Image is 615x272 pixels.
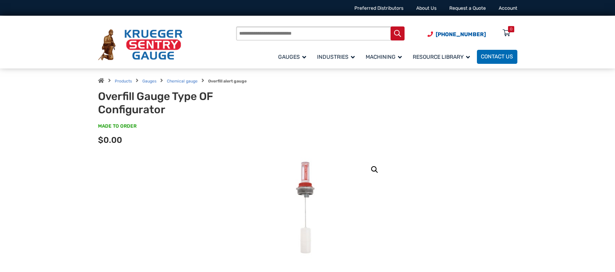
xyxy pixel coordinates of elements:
[449,5,486,11] a: Request a Quote
[98,135,122,145] span: $0.00
[481,54,513,60] span: Contact Us
[499,5,517,11] a: Account
[278,54,306,60] span: Gauges
[436,31,486,38] span: [PHONE_NUMBER]
[416,5,436,11] a: About Us
[167,79,198,84] a: Chemical gauge
[428,30,486,39] a: Phone Number (920) 434-8860
[317,54,355,60] span: Industries
[115,79,132,84] a: Products
[142,79,156,84] a: Gauges
[362,49,409,65] a: Machining
[368,163,382,177] a: View full-screen image gallery
[313,49,362,65] a: Industries
[98,29,182,60] img: Krueger Sentry Gauge
[98,123,137,130] span: MADE TO ORDER
[510,26,512,32] div: 0
[284,157,331,260] img: Overfill Gauge Type OF Configurator
[354,5,403,11] a: Preferred Distributors
[477,50,517,64] a: Contact Us
[409,49,477,65] a: Resource Library
[366,54,402,60] span: Machining
[413,54,470,60] span: Resource Library
[208,79,247,84] strong: Overfill alert gauge
[98,90,266,116] h1: Overfill Gauge Type OF Configurator
[274,49,313,65] a: Gauges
